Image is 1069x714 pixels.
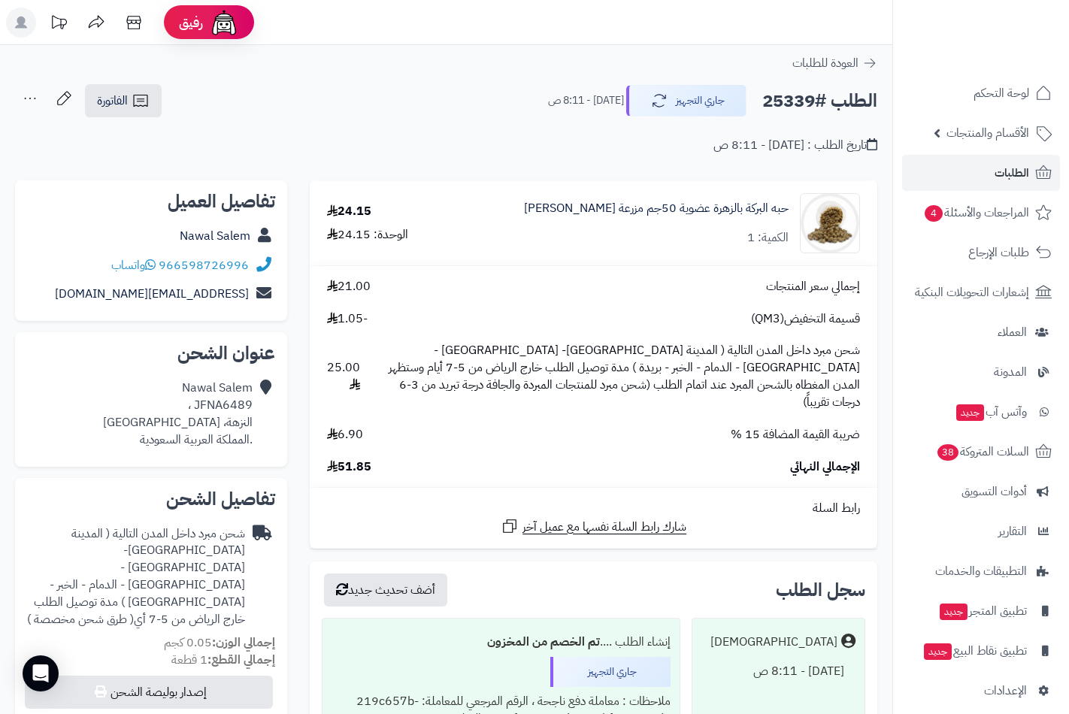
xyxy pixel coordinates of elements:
div: تاريخ الطلب : [DATE] - 8:11 ص [713,137,877,154]
div: [DATE] - 8:11 ص [701,657,856,686]
div: شحن مبرد داخل المدن التالية ( المدينة [GEOGRAPHIC_DATA]- [GEOGRAPHIC_DATA] - [GEOGRAPHIC_DATA] - ... [27,525,245,628]
span: إشعارات التحويلات البنكية [915,282,1029,303]
span: -1.05 [327,310,368,328]
a: السلات المتروكة38 [902,434,1060,470]
span: 38 [937,444,958,461]
a: شارك رابط السلة نفسها مع عميل آخر [501,517,686,536]
span: تطبيق المتجر [938,601,1027,622]
span: لوحة التحكم [974,83,1029,104]
a: Nawal Salem [180,227,250,245]
span: السلات المتروكة [936,441,1029,462]
span: 51.85 [327,458,371,476]
a: تطبيق المتجرجديد [902,593,1060,629]
a: وآتس آبجديد [902,394,1060,430]
a: تطبيق نقاط البيعجديد [902,633,1060,669]
span: الإعدادات [984,680,1027,701]
span: المدونة [994,362,1027,383]
a: واتساب [111,256,156,274]
button: إصدار بوليصة الشحن [25,676,273,709]
a: [EMAIL_ADDRESS][DOMAIN_NAME] [55,285,249,303]
button: أضف تحديث جديد [324,573,447,607]
span: جديد [940,604,968,620]
span: المراجعات والأسئلة [923,202,1029,223]
span: أدوات التسويق [961,481,1027,502]
h2: تفاصيل العميل [27,192,275,210]
img: logo-2.png [967,37,1055,68]
small: 0.05 كجم [164,634,275,652]
a: العملاء [902,314,1060,350]
a: أدوات التسويق [902,473,1060,510]
h2: تفاصيل الشحن [27,490,275,508]
span: تطبيق نقاط البيع [922,640,1027,661]
a: الطلبات [902,155,1060,191]
div: رابط السلة [316,500,871,517]
a: التقارير [902,513,1060,549]
div: [DEMOGRAPHIC_DATA] [710,634,837,651]
span: 6.90 [327,426,363,443]
div: Open Intercom Messenger [23,655,59,691]
span: شارك رابط السلة نفسها مع عميل آخر [522,519,686,536]
div: إنشاء الطلب .... [332,628,671,657]
h2: عنوان الشحن [27,344,275,362]
div: Nawal Salem JFNA6489 ، النزهة، [GEOGRAPHIC_DATA] .المملكة العربية السعودية [103,380,253,448]
div: الكمية: 1 [747,229,789,247]
span: التقارير [998,521,1027,542]
h3: سجل الطلب [776,581,865,599]
span: 25.00 [327,359,360,394]
a: التطبيقات والخدمات [902,553,1060,589]
button: جاري التجهيز [626,85,746,116]
span: ( طرق شحن مخصصة ) [27,610,134,628]
span: العملاء [998,322,1027,343]
small: 1 قطعة [171,651,275,669]
span: جديد [956,404,984,421]
span: شحن مبرد داخل المدن التالية ( المدينة [GEOGRAPHIC_DATA]- [GEOGRAPHIC_DATA] - [GEOGRAPHIC_DATA] - ... [375,342,860,410]
span: التطبيقات والخدمات [935,561,1027,582]
div: الوحدة: 24.15 [327,226,408,244]
span: الفاتورة [97,92,128,110]
a: المراجعات والأسئلة4 [902,195,1060,231]
span: طلبات الإرجاع [968,242,1029,263]
span: 21.00 [327,278,371,295]
span: الأقسام والمنتجات [946,123,1029,144]
a: إشعارات التحويلات البنكية [902,274,1060,310]
span: جديد [924,643,952,660]
img: 1747060212-1673112335-sCyKToUSEtjQsBLwHs2px9BIcKuRqtSW28o5tqfK-550x550-90x90.jpg [801,193,859,253]
strong: إجمالي الوزن: [212,634,275,652]
img: ai-face.png [209,8,239,38]
a: الإعدادات [902,673,1060,709]
span: 4 [925,205,943,222]
span: إجمالي سعر المنتجات [766,278,860,295]
h2: الطلب #25339 [762,86,877,116]
a: الفاتورة [85,84,162,117]
span: الطلبات [995,162,1029,183]
a: لوحة التحكم [902,75,1060,111]
div: جاري التجهيز [550,657,671,687]
a: 966598726996 [159,256,249,274]
a: طلبات الإرجاع [902,234,1060,271]
span: العودة للطلبات [792,54,859,72]
strong: إجمالي القطع: [207,651,275,669]
span: رفيق [179,14,203,32]
span: قسيمة التخفيض(QM3) [751,310,860,328]
a: العودة للطلبات [792,54,877,72]
span: الإجمالي النهائي [790,458,860,476]
span: وآتس آب [955,401,1027,422]
div: 24.15 [327,203,371,220]
small: [DATE] - 8:11 ص [548,93,624,108]
a: حبه البركة بالزهرة عضوية 50جم مزرعة [PERSON_NAME] [524,200,789,217]
a: تحديثات المنصة [40,8,77,41]
b: تم الخصم من المخزون [487,633,600,651]
a: المدونة [902,354,1060,390]
span: ضريبة القيمة المضافة 15 % [731,426,860,443]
